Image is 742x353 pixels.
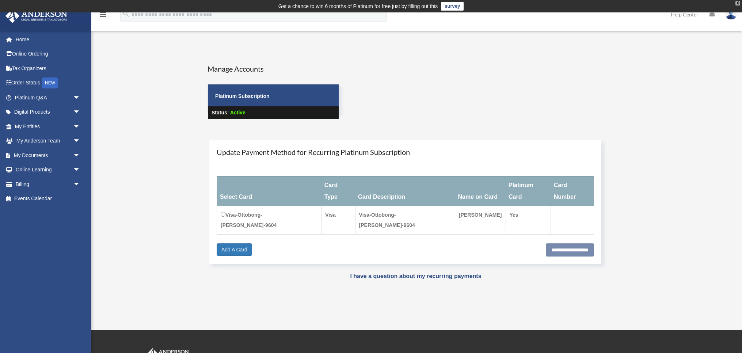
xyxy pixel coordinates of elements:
strong: Status: [212,110,229,115]
a: My Anderson Teamarrow_drop_down [5,134,91,148]
h4: Update Payment Method for Recurring Platinum Subscription [217,147,594,157]
img: User Pic [726,9,737,20]
span: arrow_drop_down [73,163,88,178]
h4: Manage Accounts [208,64,339,74]
span: arrow_drop_down [73,90,88,105]
td: Visa [321,206,355,234]
a: Digital Productsarrow_drop_down [5,105,91,119]
a: menu [99,13,107,19]
a: Online Learningarrow_drop_down [5,163,91,177]
span: arrow_drop_down [73,105,88,120]
span: arrow_drop_down [73,134,88,149]
th: Card Number [551,176,594,206]
a: Order StatusNEW [5,76,91,91]
a: Tax Organizers [5,61,91,76]
span: arrow_drop_down [73,119,88,134]
th: Select Card [217,176,321,206]
a: Online Ordering [5,47,91,61]
a: My Entitiesarrow_drop_down [5,119,91,134]
a: Add A Card [217,243,252,256]
th: Card Description [355,176,455,206]
td: Visa-Ottobong-[PERSON_NAME]-9604 [217,206,321,234]
a: Billingarrow_drop_down [5,177,91,191]
span: arrow_drop_down [73,177,88,192]
div: NEW [42,77,58,88]
a: survey [441,2,464,11]
th: Card Type [321,176,355,206]
td: Visa-Ottobong-[PERSON_NAME]-9604 [355,206,455,234]
a: I have a question about my recurring payments [350,273,481,279]
span: arrow_drop_down [73,148,88,163]
th: Name on Card [455,176,506,206]
td: [PERSON_NAME] [455,206,506,234]
i: menu [99,10,107,19]
span: Active [230,110,246,115]
i: search [122,10,130,18]
div: Get a chance to win 6 months of Platinum for free just by filling out this [278,2,438,11]
img: Anderson Advisors Platinum Portal [3,9,69,23]
div: close [735,1,740,5]
a: Home [5,32,91,47]
strong: Platinum Subscription [215,93,270,99]
td: Yes [506,206,551,234]
a: My Documentsarrow_drop_down [5,148,91,163]
th: Platinum Card [506,176,551,206]
a: Events Calendar [5,191,91,206]
a: Platinum Q&Aarrow_drop_down [5,90,91,105]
